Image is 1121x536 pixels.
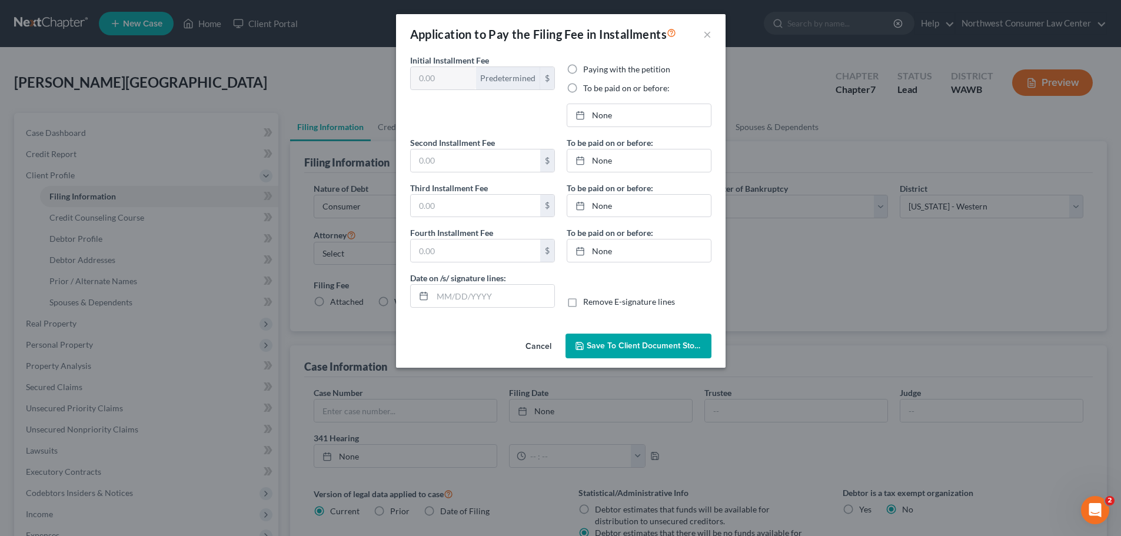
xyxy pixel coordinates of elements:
label: Third Installment Fee [410,182,488,194]
label: To be paid on or before: [567,137,653,149]
input: 0.00 [411,239,540,262]
input: 0.00 [411,195,540,217]
div: $ [540,239,554,262]
span: Save to Client Document Storage [587,341,711,351]
input: MM/DD/YYYY [433,285,554,307]
button: × [703,27,711,41]
div: $ [540,195,554,217]
input: 0.00 [411,67,476,89]
div: $ [540,67,554,89]
div: Predetermined [476,67,540,89]
div: $ [540,149,554,172]
label: Second Installment Fee [410,137,495,149]
label: Remove E-signature lines [583,296,675,308]
label: To be paid on or before: [567,182,653,194]
label: To be paid on or before: [583,82,670,94]
button: Cancel [516,335,561,358]
a: None [567,239,711,262]
div: Application to Pay the Filing Fee in Installments [410,26,677,42]
a: None [567,149,711,172]
a: None [567,195,711,217]
span: 2 [1105,496,1115,505]
input: 0.00 [411,149,540,172]
label: Fourth Installment Fee [410,227,493,239]
label: Date on /s/ signature lines: [410,272,506,284]
label: Initial Installment Fee [410,54,489,66]
iframe: Intercom live chat [1081,496,1109,524]
label: To be paid on or before: [567,227,653,239]
a: None [567,104,711,126]
button: Save to Client Document Storage [566,334,711,358]
label: Paying with the petition [583,64,670,75]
